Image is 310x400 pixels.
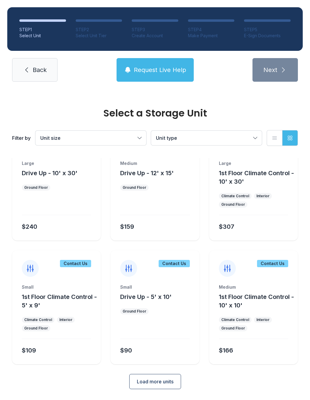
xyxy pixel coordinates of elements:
span: Unit type [156,135,177,141]
div: Interior [256,317,269,322]
div: Climate Control [221,317,249,322]
span: Unit size [40,135,61,141]
span: Load more units [137,378,173,385]
div: Contact Us [60,260,91,267]
div: Climate Control [221,194,249,198]
button: 1st Floor Climate Control - 10' x 30' [219,169,295,186]
button: Drive Up - 12' x 15' [120,169,174,177]
div: Ground Floor [221,202,245,207]
span: Drive Up - 12' x 15' [120,169,174,177]
div: Small [22,284,91,290]
div: $240 [22,222,37,231]
div: STEP 4 [188,27,235,33]
button: 1st Floor Climate Control - 10' x 10' [219,293,295,310]
div: STEP 2 [76,27,122,33]
span: Next [263,66,277,74]
span: Request Live Help [134,66,186,74]
button: Unit size [35,131,146,145]
span: 1st Floor Climate Control - 10' x 30' [219,169,294,185]
div: Medium [120,160,190,166]
div: Ground Floor [221,326,245,331]
div: Large [22,160,91,166]
div: $90 [120,346,132,355]
div: Filter by [12,134,31,142]
span: Back [33,66,47,74]
button: 1st Floor Climate Control - 5' x 9' [22,293,98,310]
button: Unit type [151,131,262,145]
div: E-Sign Documents [244,33,291,39]
div: Large [219,160,288,166]
div: Ground Floor [123,309,146,314]
div: Contact Us [257,260,288,267]
div: Ground Floor [123,185,146,190]
div: Select Unit [19,33,66,39]
div: Select a Storage Unit [12,108,298,118]
div: $109 [22,346,36,355]
div: Contact Us [159,260,190,267]
div: Create Account [132,33,178,39]
div: Climate Control [24,317,52,322]
div: Make Payment [188,33,235,39]
span: 1st Floor Climate Control - 10' x 10' [219,293,294,309]
span: Drive Up - 10' x 30' [22,169,77,177]
div: $159 [120,222,134,231]
span: Drive Up - 5' x 10' [120,293,172,300]
div: Ground Floor [24,326,48,331]
div: Small [120,284,190,290]
div: STEP 5 [244,27,291,33]
div: Interior [256,194,269,198]
div: Medium [219,284,288,290]
div: Interior [59,317,72,322]
button: Drive Up - 10' x 30' [22,169,77,177]
div: STEP 3 [132,27,178,33]
div: STEP 1 [19,27,66,33]
div: Ground Floor [24,185,48,190]
div: Select Unit Tier [76,33,122,39]
span: 1st Floor Climate Control - 5' x 9' [22,293,97,309]
div: $307 [219,222,234,231]
div: $166 [219,346,233,355]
